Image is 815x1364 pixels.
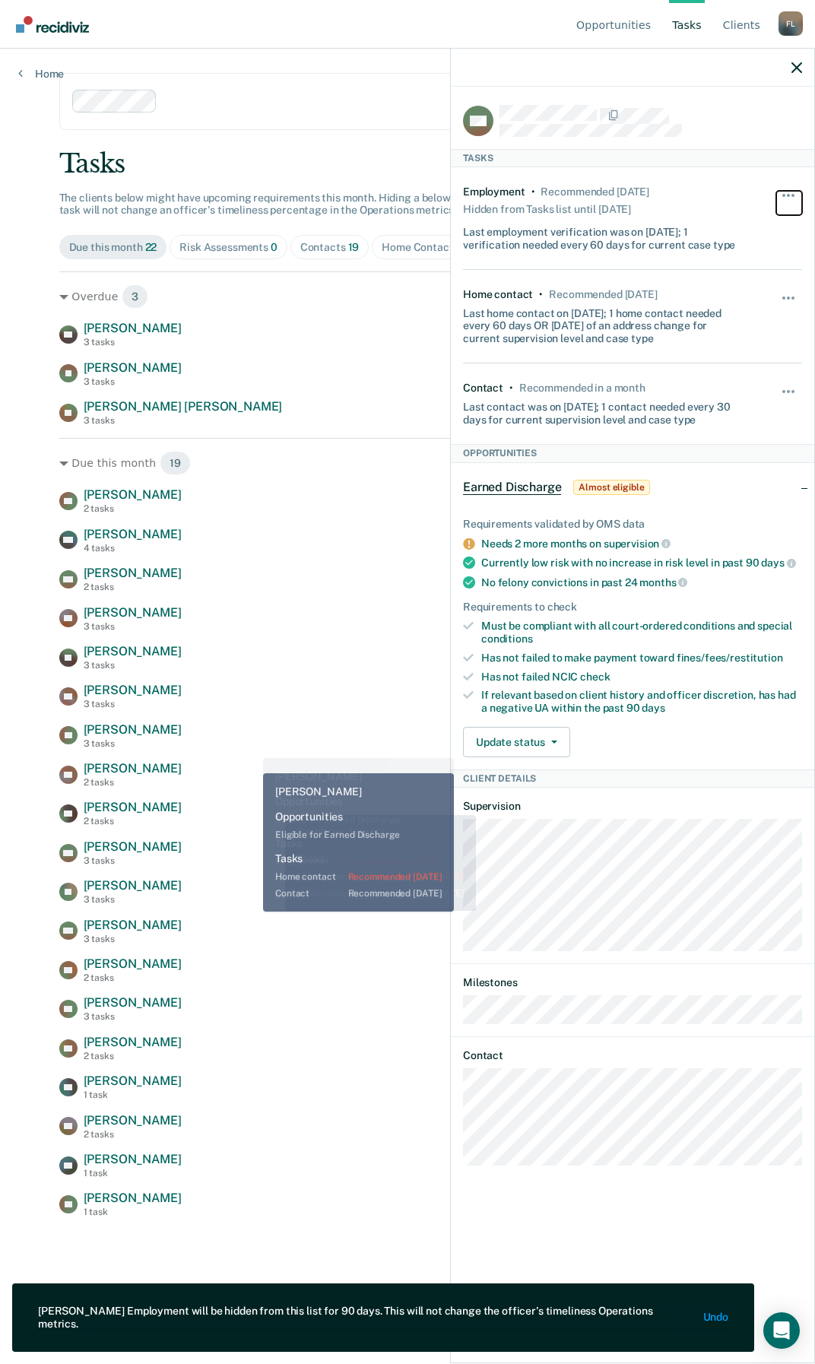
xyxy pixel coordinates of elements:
[84,566,182,580] span: [PERSON_NAME]
[463,198,631,220] div: Hidden from Tasks list until [DATE]
[541,186,649,198] div: Recommended 2 days ago
[481,620,802,646] div: Must be compliant with all court-ordered conditions and special
[84,918,182,932] span: [PERSON_NAME]
[463,976,802,989] dt: Milestones
[59,192,457,217] span: The clients below might have upcoming requirements this month. Hiding a below task will not chang...
[779,11,803,36] button: Profile dropdown button
[348,241,360,253] span: 19
[463,518,802,531] div: Requirements validated by OMS data
[481,556,802,569] div: Currently low risk with no increase in risk level in past 90
[763,1312,800,1349] div: Open Intercom Messenger
[451,463,814,512] div: Earned DischargeAlmost eligible
[84,738,182,749] div: 3 tasks
[481,633,533,645] span: conditions
[463,301,746,345] div: Last home contact on [DATE]; 1 home contact needed every 60 days OR [DATE] of an address change f...
[84,1074,182,1088] span: [PERSON_NAME]
[451,444,814,462] div: Opportunities
[16,16,89,33] img: Recidiviz
[481,537,802,550] div: Needs 2 more months on supervision
[539,288,543,301] div: •
[84,894,182,905] div: 3 tasks
[84,1035,182,1049] span: [PERSON_NAME]
[451,149,814,167] div: Tasks
[639,576,687,588] span: months
[271,241,277,253] span: 0
[84,956,182,971] span: [PERSON_NAME]
[84,543,182,554] div: 4 tasks
[84,1207,182,1217] div: 1 task
[84,1168,182,1178] div: 1 task
[84,878,182,893] span: [PERSON_NAME]
[84,839,182,854] span: [PERSON_NAME]
[463,601,802,614] div: Requirements to check
[481,652,802,665] div: Has not failed to make payment toward
[580,671,610,683] span: check
[59,148,756,179] div: Tasks
[84,360,182,375] span: [PERSON_NAME]
[84,683,182,697] span: [PERSON_NAME]
[145,241,157,253] span: 22
[84,1011,182,1022] div: 3 tasks
[84,1051,182,1061] div: 2 tasks
[18,67,64,81] a: Home
[84,1129,182,1140] div: 2 tasks
[84,376,182,387] div: 3 tasks
[463,1049,802,1062] dt: Contact
[84,761,182,776] span: [PERSON_NAME]
[179,241,277,254] div: Risk Assessments
[84,337,182,347] div: 3 tasks
[84,1113,182,1128] span: [PERSON_NAME]
[84,722,182,737] span: [PERSON_NAME]
[300,241,360,254] div: Contacts
[84,934,182,944] div: 3 tasks
[463,382,503,395] div: Contact
[122,284,148,309] span: 3
[549,288,657,301] div: Recommended in 10 days
[509,382,513,395] div: •
[481,671,802,684] div: Has not failed NCIC
[84,582,182,592] div: 2 tasks
[481,576,802,589] div: No felony convictions in past 24
[84,1191,182,1205] span: [PERSON_NAME]
[463,480,561,495] span: Earned Discharge
[531,186,535,198] div: •
[463,186,525,198] div: Employment
[84,487,182,502] span: [PERSON_NAME]
[38,1305,691,1331] div: [PERSON_NAME] Employment will be hidden from this list for 90 days. This will not change the offi...
[84,855,182,866] div: 3 tasks
[84,699,182,709] div: 3 tasks
[59,451,756,475] div: Due this month
[84,644,182,658] span: [PERSON_NAME]
[703,1312,728,1324] button: Undo
[463,288,533,301] div: Home contact
[84,972,182,983] div: 2 tasks
[84,660,182,671] div: 3 tasks
[463,727,570,757] button: Update status
[84,605,182,620] span: [PERSON_NAME]
[84,321,182,335] span: [PERSON_NAME]
[59,284,756,309] div: Overdue
[84,399,283,414] span: [PERSON_NAME] [PERSON_NAME]
[84,415,283,426] div: 3 tasks
[779,11,803,36] div: F L
[761,557,795,569] span: days
[84,1152,182,1166] span: [PERSON_NAME]
[573,480,649,495] span: Almost eligible
[69,241,157,254] div: Due this month
[463,220,746,252] div: Last employment verification was on [DATE]; 1 verification needed every 60 days for current case ...
[451,769,814,788] div: Client Details
[382,241,472,254] div: Home Contacts
[463,395,746,427] div: Last contact was on [DATE]; 1 contact needed every 30 days for current supervision level and case...
[160,451,191,475] span: 19
[519,382,645,395] div: Recommended in a month
[84,777,182,788] div: 2 tasks
[84,621,182,632] div: 3 tasks
[84,816,182,826] div: 2 tasks
[84,503,182,514] div: 2 tasks
[481,689,802,715] div: If relevant based on client history and officer discretion, has had a negative UA within the past 90
[677,652,783,664] span: fines/fees/restitution
[84,800,182,814] span: [PERSON_NAME]
[84,1090,182,1100] div: 1 task
[84,527,182,541] span: [PERSON_NAME]
[642,702,664,714] span: days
